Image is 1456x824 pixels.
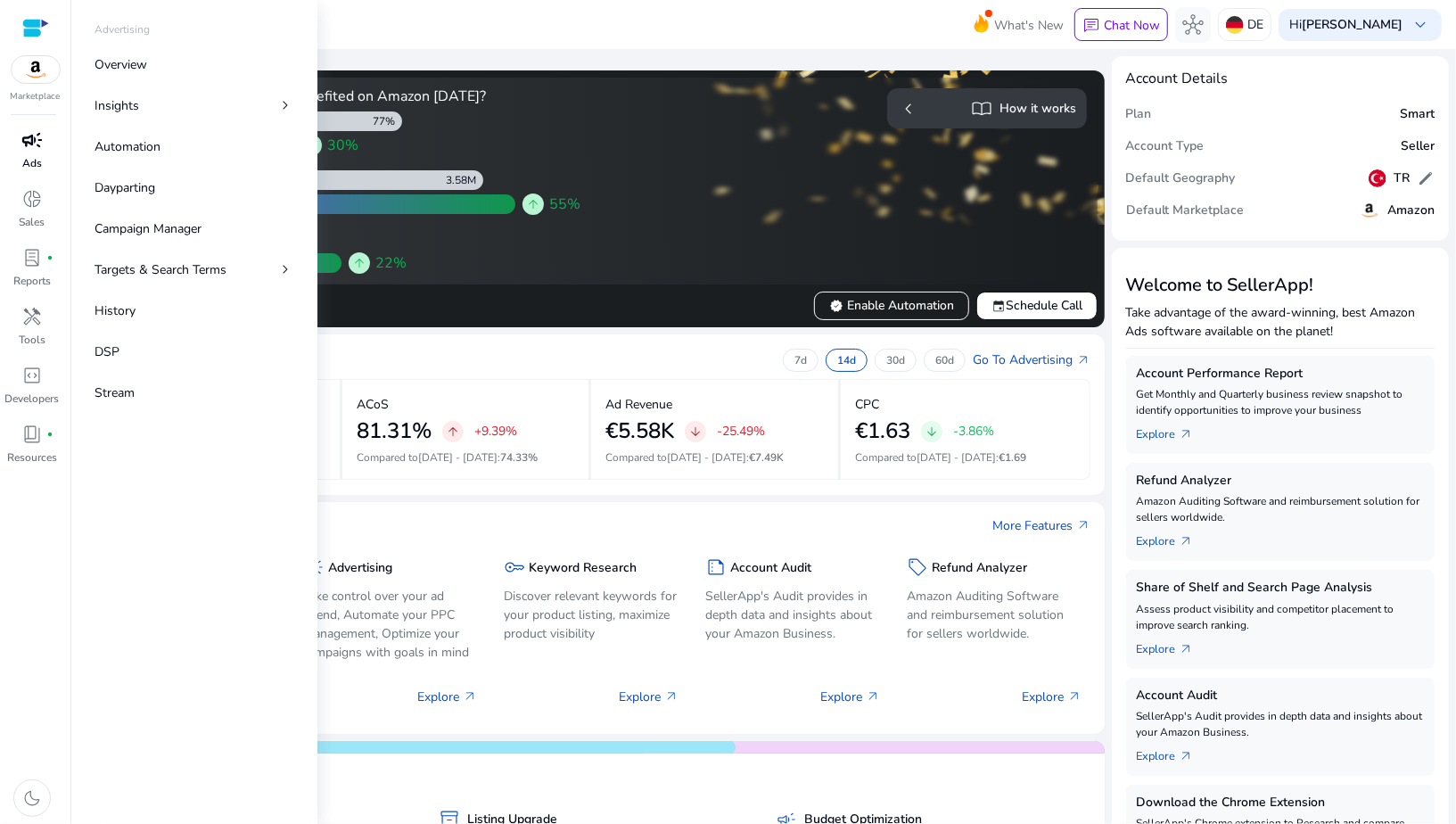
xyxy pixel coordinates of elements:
[46,254,53,261] span: fiber_manual_record
[13,273,51,289] p: Reports
[664,689,679,704] span: arrow_outward
[505,556,526,578] span: key
[276,96,294,114] span: chevron_right
[446,173,483,187] div: 3.58M
[1137,688,1424,704] h5: Account Audit
[1180,534,1194,548] span: arrow_outward
[21,365,43,386] span: code_blocks
[1302,16,1403,33] b: [PERSON_NAME]
[95,260,226,279] p: Targets & Search Terms
[1126,303,1435,341] p: Take advantage of the award-winning, best Amazon Ads software available on the planet!
[20,214,45,230] p: Sales
[21,188,43,210] span: donut_small
[352,256,366,270] span: arrow_upward
[973,350,1090,369] a: Go To Advertisingarrow_outward
[749,450,784,465] span: €7.49K
[95,96,139,115] p: Insights
[418,688,478,706] p: Explore
[1182,14,1204,36] span: hub
[855,449,1075,466] p: Compared to :
[1369,169,1386,187] img: tr.svg
[829,299,843,313] span: verified
[96,88,584,105] h4: How Smart Automation users benefited on Amazon [DATE]?
[1247,9,1263,40] p: DE
[1359,200,1380,221] img: amazon.svg
[1074,8,1168,42] button: chatChat Now
[1394,171,1410,186] h5: TR
[276,260,294,278] span: chevron_right
[999,102,1076,117] h5: How it works
[95,219,202,238] p: Campaign Manager
[500,450,538,465] span: 74.33%
[1180,642,1194,656] span: arrow_outward
[1137,474,1424,489] h5: Refund Analyzer
[1180,749,1194,763] span: arrow_outward
[1126,139,1205,154] h5: Account Type
[446,424,460,439] span: arrow_upward
[1126,171,1236,186] h5: Default Geography
[730,561,811,576] h5: Account Audit
[464,689,478,704] span: arrow_outward
[1126,107,1152,122] h5: Plan
[992,516,1090,535] a: More Featuresarrow_outward
[1410,14,1431,36] span: keyboard_arrow_down
[1137,525,1208,550] a: Explorearrow_outward
[12,56,60,83] img: amazon.svg
[95,137,160,156] p: Automation
[418,450,498,465] span: [DATE] - [DATE]
[1076,518,1090,532] span: arrow_outward
[917,450,996,465] span: [DATE] - [DATE]
[932,561,1027,576] h5: Refund Analyzer
[837,353,856,367] p: 14d
[7,449,57,466] p: Resources
[21,247,43,268] span: lab_profile
[11,90,61,103] p: Marketplace
[1067,689,1082,704] span: arrow_outward
[95,383,135,402] p: Stream
[953,422,994,441] p: -3.86%
[373,114,402,128] div: 77%
[866,689,880,704] span: arrow_outward
[1175,7,1211,43] button: hub
[21,306,43,327] span: handyman
[1126,203,1245,218] h5: Default Marketplace
[705,587,880,643] p: SellerApp's Audit provides in depth data and insights about your Amazon Business.
[619,688,679,706] p: Explore
[1387,203,1435,218] h5: Amazon
[1137,633,1208,658] a: Explorearrow_outward
[829,296,954,315] span: Enable Automation
[1226,16,1244,34] img: de.svg
[976,292,1098,320] button: eventSchedule Call
[1137,708,1424,740] p: SellerApp's Audit provides in depth data and insights about your Amazon Business.
[357,449,575,466] p: Compared to :
[1104,17,1160,34] p: Chat Now
[526,197,540,211] span: arrow_upward
[925,424,939,439] span: arrow_downward
[549,194,580,215] span: 55%
[855,418,910,444] h2: €1.63
[357,418,432,444] h2: 81.31%
[667,450,746,465] span: [DATE] - [DATE]
[717,422,765,441] p: -25.49%
[1082,17,1100,35] span: chat
[605,449,824,466] p: Compared to :
[688,424,703,439] span: arrow_downward
[605,418,674,444] h2: €5.58K
[5,391,60,407] p: Developers
[1076,353,1090,367] span: arrow_outward
[19,332,45,348] p: Tools
[95,55,147,74] p: Overview
[1417,169,1435,187] span: edit
[705,556,727,578] span: summarize
[999,450,1026,465] span: €1.69
[991,296,1082,315] span: Schedule Call
[95,178,155,197] p: Dayparting
[907,556,928,578] span: sell
[971,98,992,119] span: import_contacts
[814,292,969,320] button: verifiedEnable Automation
[935,353,954,367] p: 60d
[21,787,43,809] span: dark_mode
[21,129,43,151] span: campaign
[375,252,407,274] span: 22%
[1137,581,1424,596] h5: Share of Shelf and Search Page Analysis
